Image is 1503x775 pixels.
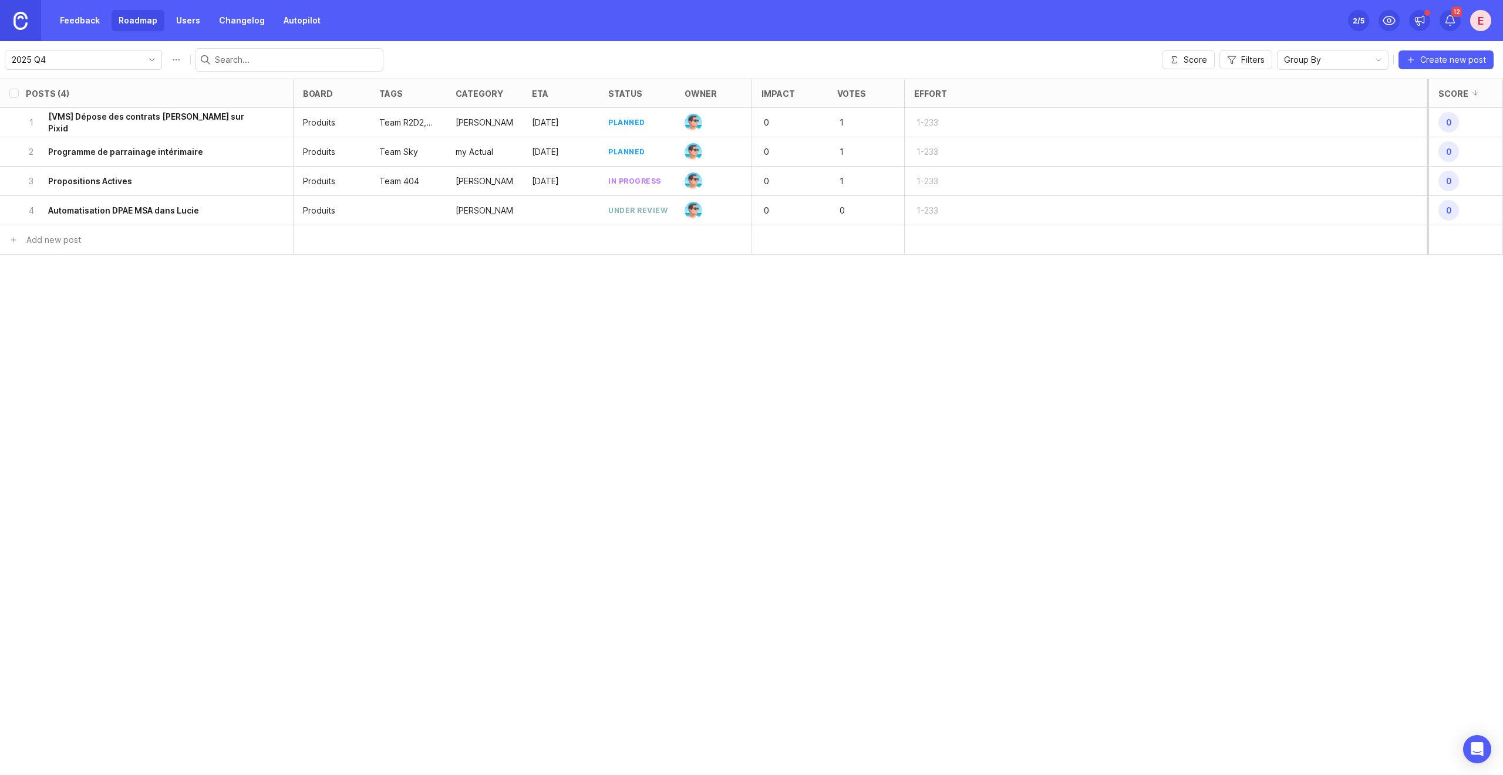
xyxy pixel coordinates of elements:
img: Benjamin Hareau [685,114,702,131]
input: 2025 Q4 [12,53,141,66]
div: owner [685,89,717,98]
p: Team 404 [379,175,419,187]
div: planned [608,147,645,157]
p: [DATE] [532,117,559,128]
button: Roadmap options [167,50,186,69]
p: [PERSON_NAME] [456,117,513,128]
span: Group By [1284,53,1321,66]
button: Score [1162,50,1215,69]
div: tags [379,89,403,98]
p: 1 [837,173,874,189]
img: Benjamin Hareau [685,202,702,219]
div: board [303,89,333,98]
p: [PERSON_NAME] [456,175,513,187]
div: toggle menu [5,50,162,70]
img: Canny Home [14,12,28,30]
p: 2 [26,146,36,158]
button: E [1470,10,1491,31]
div: Add new post [26,233,81,246]
p: [PERSON_NAME] [456,205,513,216]
span: Create new post [1420,54,1486,66]
svg: toggle icon [143,55,161,65]
svg: toggle icon [1369,55,1388,65]
p: 1 [26,117,36,128]
span: Score [1184,54,1207,66]
span: 12 [1451,6,1462,17]
p: 1-233 [914,144,951,160]
a: Users [169,10,207,31]
div: 2 /5 [1353,12,1364,29]
span: 0 [1438,171,1459,191]
p: 3 [26,175,36,187]
div: Lucie [456,117,513,128]
p: 1 [837,144,874,160]
p: Produits [303,117,335,128]
div: Votes [837,89,866,98]
p: 0 [761,114,798,131]
div: Impact [761,89,795,98]
div: Effort [914,89,947,98]
a: Feedback [53,10,107,31]
div: Open Intercom Messenger [1463,735,1491,763]
p: 1-233 [914,173,951,189]
a: Changelog [212,10,272,31]
button: 1[VMS] Dépose des contrats [PERSON_NAME] sur Pixid [26,108,260,137]
div: planned [608,117,645,127]
div: category [456,89,503,98]
a: Autopilot [277,10,328,31]
button: Create new post [1398,50,1494,69]
button: 4Automatisation DPAE MSA dans Lucie [26,196,260,225]
p: Produits [303,146,335,158]
img: Benjamin Hareau [685,172,702,190]
p: 0 [761,173,798,189]
div: in progress [608,176,661,186]
p: Team R2D2, Team Rocket [379,117,437,128]
button: 3Propositions Actives [26,167,260,195]
p: [DATE] [532,175,559,187]
div: Lucie [456,205,513,216]
button: 2/5 [1348,10,1369,31]
p: 4 [26,205,36,216]
p: 0 [761,144,798,160]
div: Score [1438,89,1468,98]
div: under review [608,205,668,215]
span: 0 [1438,200,1459,221]
div: Posts (4) [26,89,69,98]
p: [DATE] [532,146,559,158]
p: 1 [837,114,874,131]
a: Roadmap [112,10,164,31]
button: Filters [1219,50,1272,69]
button: 2Programme de parrainage intérimaire [26,137,260,166]
img: Benjamin Hareau [685,143,702,161]
h6: Automatisation DPAE MSA dans Lucie [48,205,199,216]
span: Filters [1241,54,1265,66]
p: my Actual [456,146,493,158]
p: 1-233 [914,114,951,131]
p: 0 [837,202,874,219]
p: 0 [761,202,798,219]
div: toggle menu [1277,50,1389,70]
div: eta [532,89,548,98]
span: 0 [1438,112,1459,133]
input: Search... [215,53,378,66]
p: Team Sky [379,146,418,158]
div: status [608,89,642,98]
p: 1-233 [914,202,951,219]
h6: [VMS] Dépose des contrats [PERSON_NAME] sur Pixid [48,111,260,134]
p: Produits [303,205,335,216]
div: Lucie [456,175,513,187]
h6: Programme de parrainage intérimaire [48,146,203,158]
p: Produits [303,175,335,187]
h6: Propositions Actives [48,175,132,187]
span: 0 [1438,141,1459,162]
